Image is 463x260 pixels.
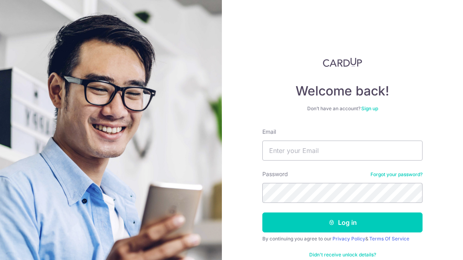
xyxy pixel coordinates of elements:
[262,128,276,136] label: Email
[262,170,288,178] label: Password
[361,105,378,111] a: Sign up
[262,141,423,161] input: Enter your Email
[369,236,409,242] a: Terms Of Service
[262,83,423,99] h4: Welcome back!
[323,58,362,67] img: CardUp Logo
[262,212,423,232] button: Log in
[262,236,423,242] div: By continuing you agree to our &
[309,252,376,258] a: Didn't receive unlock details?
[370,171,423,178] a: Forgot your password?
[332,236,365,242] a: Privacy Policy
[262,105,423,112] div: Don’t have an account?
